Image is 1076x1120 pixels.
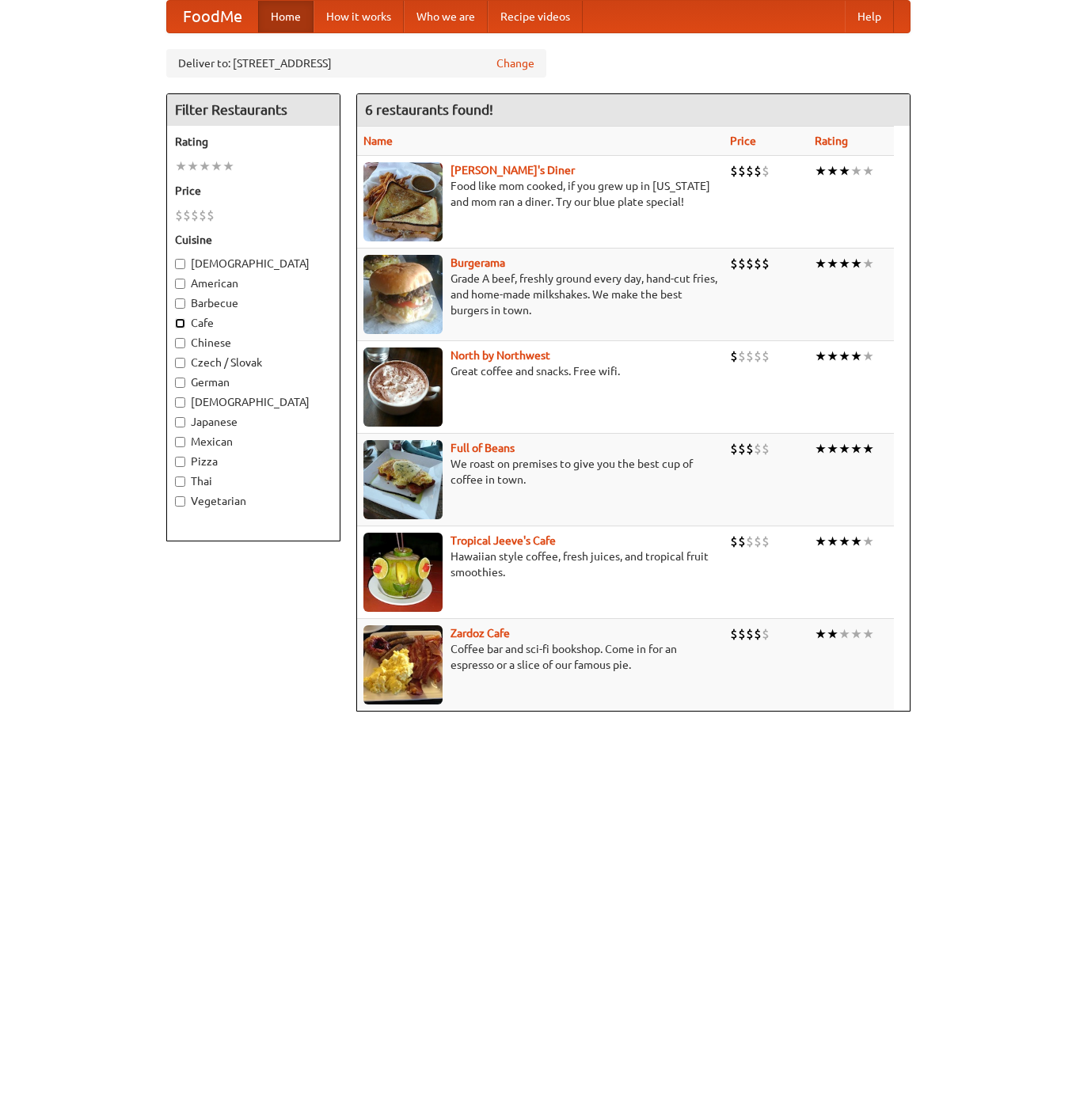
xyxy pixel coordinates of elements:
[827,347,838,365] li: ★
[862,625,874,643] li: ★
[451,256,505,269] a: Burgerama
[451,534,556,547] b: Tropical Jeeve's Cafe
[166,49,546,78] div: Deliver to: [STREET_ADDRESS]
[746,440,754,457] li: $
[738,625,746,643] li: $
[363,255,443,334] img: burgerama.jpg
[845,1,894,32] a: Help
[175,374,332,390] label: German
[175,295,332,311] label: Barbecue
[199,207,207,224] li: $
[850,440,862,457] li: ★
[815,625,827,643] li: ★
[815,162,827,180] li: ★
[191,207,199,224] li: $
[314,1,404,32] a: How it works
[738,162,746,180] li: $
[175,275,332,291] label: American
[258,1,314,32] a: Home
[815,533,827,550] li: ★
[451,442,515,454] a: Full of Beans
[207,207,215,224] li: $
[862,440,874,457] li: ★
[838,347,850,365] li: ★
[363,625,443,704] img: zardoz.jpg
[175,358,185,368] input: Czech / Slovak
[838,162,850,180] li: ★
[746,255,754,272] li: $
[363,440,443,519] img: beans.jpg
[175,417,185,427] input: Japanese
[175,454,332,469] label: Pizza
[730,135,756,147] a: Price
[862,533,874,550] li: ★
[746,347,754,365] li: $
[175,355,332,370] label: Czech / Slovak
[363,347,443,427] img: north.jpg
[222,158,234,175] li: ★
[175,397,185,408] input: [DEMOGRAPHIC_DATA]
[175,232,332,248] h5: Cuisine
[827,533,838,550] li: ★
[738,533,746,550] li: $
[850,533,862,550] li: ★
[167,94,340,126] h4: Filter Restaurants
[754,625,762,643] li: $
[730,440,738,457] li: $
[175,318,185,328] input: Cafe
[738,440,746,457] li: $
[451,627,510,640] a: Zardoz Cafe
[175,279,185,289] input: American
[815,440,827,457] li: ★
[762,255,770,272] li: $
[175,476,185,487] input: Thai
[175,134,332,150] h5: Rating
[175,457,185,467] input: Pizza
[488,1,583,32] a: Recipe videos
[762,533,770,550] li: $
[754,533,762,550] li: $
[451,164,575,177] a: [PERSON_NAME]'s Diner
[175,158,187,175] li: ★
[365,102,493,117] ng-pluralize: 6 restaurants found!
[762,162,770,180] li: $
[827,162,838,180] li: ★
[187,158,199,175] li: ★
[730,625,738,643] li: $
[363,162,443,241] img: sallys.jpg
[850,162,862,180] li: ★
[175,434,332,450] label: Mexican
[363,135,393,147] a: Name
[738,347,746,365] li: $
[738,255,746,272] li: $
[862,347,874,365] li: ★
[762,347,770,365] li: $
[175,493,332,509] label: Vegetarian
[730,533,738,550] li: $
[762,625,770,643] li: $
[175,496,185,507] input: Vegetarian
[167,1,258,32] a: FoodMe
[363,533,443,612] img: jeeves.jpg
[175,335,332,351] label: Chinese
[211,158,222,175] li: ★
[730,162,738,180] li: $
[404,1,488,32] a: Who we are
[815,135,848,147] a: Rating
[838,255,850,272] li: ★
[175,437,185,447] input: Mexican
[175,338,185,348] input: Chinese
[175,473,332,489] label: Thai
[850,347,862,365] li: ★
[754,440,762,457] li: $
[815,255,827,272] li: ★
[838,625,850,643] li: ★
[746,162,754,180] li: $
[827,440,838,457] li: ★
[815,347,827,365] li: ★
[363,549,717,580] p: Hawaiian style coffee, fresh juices, and tropical fruit smoothies.
[746,625,754,643] li: $
[175,183,332,199] h5: Price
